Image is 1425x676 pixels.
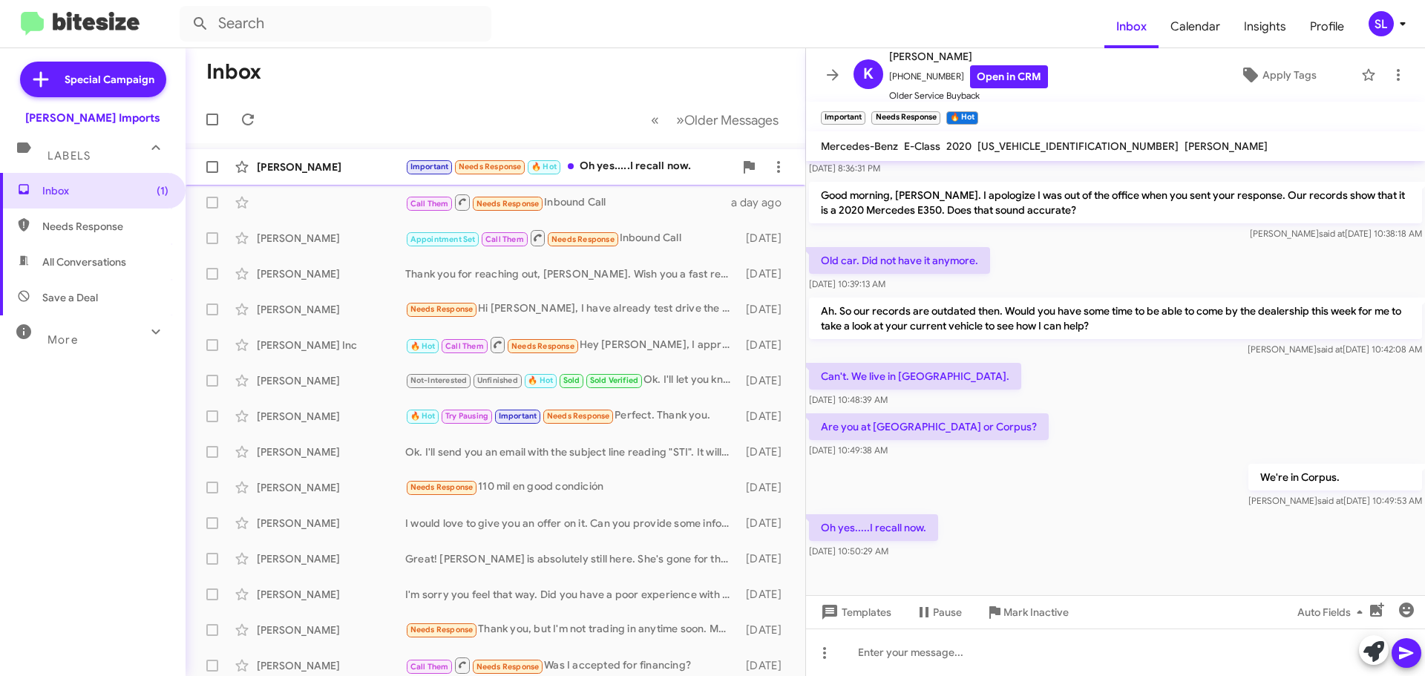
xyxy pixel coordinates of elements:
button: Pause [903,599,974,626]
small: Important [821,111,865,125]
div: [PERSON_NAME] [257,551,405,566]
div: [PERSON_NAME] [257,160,405,174]
span: [DATE] 10:49:38 AM [809,444,888,456]
span: All Conversations [42,255,126,269]
span: Templates [818,599,891,626]
span: Needs Response [42,219,168,234]
div: [DATE] [738,516,793,531]
span: Call Them [410,662,449,672]
div: [DATE] [738,338,793,352]
a: Insights [1232,5,1298,48]
div: I would love to give you an offer on it. Can you provide some information on that vehicle for me?... [405,516,738,531]
div: Thank you for reaching out, [PERSON_NAME]. Wish you a fast recovery and we will talk soon. [405,266,738,281]
span: [PERSON_NAME] [889,47,1048,65]
div: [PERSON_NAME] [257,266,405,281]
div: Ok. I'll send you an email with the subject line reading "STI". It will have a form attached that... [405,444,738,459]
span: Needs Response [410,304,474,314]
button: SL [1356,11,1409,36]
span: Try Pausing [445,411,488,421]
span: [PHONE_NUMBER] [889,65,1048,88]
span: Not-Interested [410,375,468,385]
a: Special Campaign [20,62,166,97]
span: Unfinished [477,375,518,385]
span: [DATE] 8:36:31 PM [809,163,880,174]
span: Older Service Buyback [889,88,1048,103]
div: I'm sorry you feel that way. Did you have a poor experience with us last time? [405,587,738,602]
span: Profile [1298,5,1356,48]
span: Important [499,411,537,421]
span: Inbox [42,183,168,198]
span: Needs Response [459,162,522,171]
div: Perfect. Thank you. [405,407,738,424]
input: Search [180,6,491,42]
span: « [651,111,659,129]
span: 🔥 Hot [528,375,553,385]
span: Mercedes-Benz [821,140,898,153]
p: We're in Corpus. [1248,464,1422,490]
button: Apply Tags [1202,62,1354,88]
div: [PERSON_NAME] [257,516,405,531]
span: Needs Response [476,662,540,672]
p: Are you at [GEOGRAPHIC_DATA] or Corpus? [809,413,1049,440]
div: [PERSON_NAME] [257,658,405,673]
div: SL [1369,11,1394,36]
span: [PERSON_NAME] [DATE] 10:42:08 AM [1248,344,1422,355]
span: said at [1317,495,1343,506]
span: Sold Verified [590,375,639,385]
div: Thank you, but I'm not trading in anytime soon. My current MB is a 2004 and I love it. [405,621,738,638]
small: Needs Response [871,111,940,125]
button: Next [667,105,787,135]
div: Great! [PERSON_NAME] is absolutely still here. She's gone for the evening but I'll have her reach... [405,551,738,566]
span: [US_VEHICLE_IDENTIFICATION_NUMBER] [977,140,1179,153]
button: Templates [806,599,903,626]
span: Call Them [410,199,449,209]
div: [DATE] [738,480,793,495]
button: Auto Fields [1285,599,1380,626]
div: a day ago [731,195,793,210]
div: Ok. I'll let you know as soon as I get the responses from our lenders. We'll be in touch! [405,372,738,389]
span: [DATE] 10:48:39 AM [809,394,888,405]
a: Calendar [1159,5,1232,48]
div: [PERSON_NAME] [257,373,405,388]
span: [DATE] 10:39:13 AM [809,278,885,289]
span: [PERSON_NAME] [DATE] 10:38:18 AM [1250,228,1422,239]
div: Oh yes.....I recall now. [405,158,734,175]
a: Inbox [1104,5,1159,48]
span: Special Campaign [65,72,154,87]
div: [PERSON_NAME] [257,623,405,637]
span: 🔥 Hot [531,162,557,171]
span: [PERSON_NAME] [DATE] 10:49:53 AM [1248,495,1422,506]
span: Needs Response [511,341,574,351]
span: 🔥 Hot [410,341,436,351]
span: » [676,111,684,129]
a: Open in CRM [970,65,1048,88]
span: Needs Response [547,411,610,421]
p: Good morning, [PERSON_NAME]. I apologize I was out of the office when you sent your response. Our... [809,182,1422,223]
span: said at [1317,344,1343,355]
div: [DATE] [738,373,793,388]
div: Was I accepted for financing? [405,656,738,675]
div: [PERSON_NAME] [257,587,405,602]
span: Appointment Set [410,234,476,244]
p: Ah. So our records are outdated then. Would you have some time to be able to come by the dealersh... [809,298,1422,339]
div: [DATE] [738,231,793,246]
span: Call Them [485,234,524,244]
div: 110 mil en good condición [405,479,738,496]
div: [DATE] [738,444,793,459]
span: Call Them [445,341,484,351]
span: [DATE] 10:50:29 AM [809,545,888,557]
span: Pause [933,599,962,626]
span: E-Class [904,140,940,153]
span: Labels [47,149,91,163]
button: Previous [642,105,668,135]
small: 🔥 Hot [946,111,978,125]
div: [DATE] [738,266,793,281]
p: Oh yes.....I recall now. [809,514,938,541]
div: [DATE] [738,587,793,602]
p: Old car. Did not have it anymore. [809,247,990,274]
span: Needs Response [551,234,615,244]
span: Important [410,162,449,171]
div: Hey [PERSON_NAME], I appreciate your time and follow up but at $21,000. I am going to pass. [405,335,738,354]
div: [DATE] [738,658,793,673]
